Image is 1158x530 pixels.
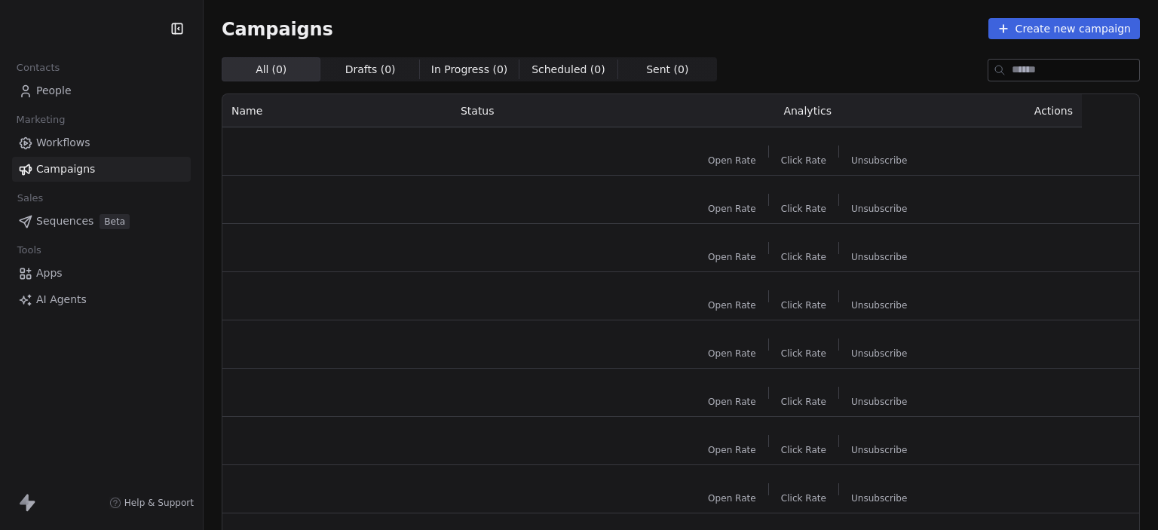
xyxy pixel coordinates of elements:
span: Unsubscribe [851,444,907,456]
span: Unsubscribe [851,348,907,360]
span: Click Rate [781,155,826,167]
span: Unsubscribe [851,492,907,504]
a: Workflows [12,130,191,155]
span: Tools [11,239,47,262]
span: Drafts ( 0 ) [345,62,396,78]
th: Status [452,94,660,127]
th: Analytics [660,94,955,127]
a: Campaigns [12,157,191,182]
button: Create new campaign [988,18,1140,39]
a: People [12,78,191,103]
a: AI Agents [12,287,191,312]
span: Campaigns [36,161,95,177]
span: Unsubscribe [851,203,907,215]
a: Help & Support [109,497,194,509]
span: Apps [36,265,63,281]
span: AI Agents [36,292,87,308]
span: Click Rate [781,299,826,311]
span: Campaigns [222,18,333,39]
span: Open Rate [708,251,756,263]
span: Contacts [10,57,66,79]
span: Open Rate [708,203,756,215]
a: SequencesBeta [12,209,191,234]
span: Help & Support [124,497,194,509]
span: Unsubscribe [851,299,907,311]
span: Click Rate [781,492,826,504]
th: Actions [955,94,1082,127]
span: Open Rate [708,299,756,311]
span: Click Rate [781,396,826,408]
span: Marketing [10,109,72,131]
span: Click Rate [781,203,826,215]
span: Open Rate [708,492,756,504]
span: Open Rate [708,155,756,167]
span: Click Rate [781,348,826,360]
span: Sequences [36,213,93,229]
span: Workflows [36,135,90,151]
span: Unsubscribe [851,396,907,408]
span: Click Rate [781,251,826,263]
span: People [36,83,72,99]
span: Open Rate [708,348,756,360]
span: Unsubscribe [851,155,907,167]
span: Click Rate [781,444,826,456]
span: Unsubscribe [851,251,907,263]
span: Sales [11,187,50,210]
span: In Progress ( 0 ) [431,62,508,78]
span: Beta [100,214,130,229]
th: Name [222,94,452,127]
a: Apps [12,261,191,286]
span: Open Rate [708,444,756,456]
span: Scheduled ( 0 ) [532,62,605,78]
span: Sent ( 0 ) [646,62,688,78]
span: Open Rate [708,396,756,408]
